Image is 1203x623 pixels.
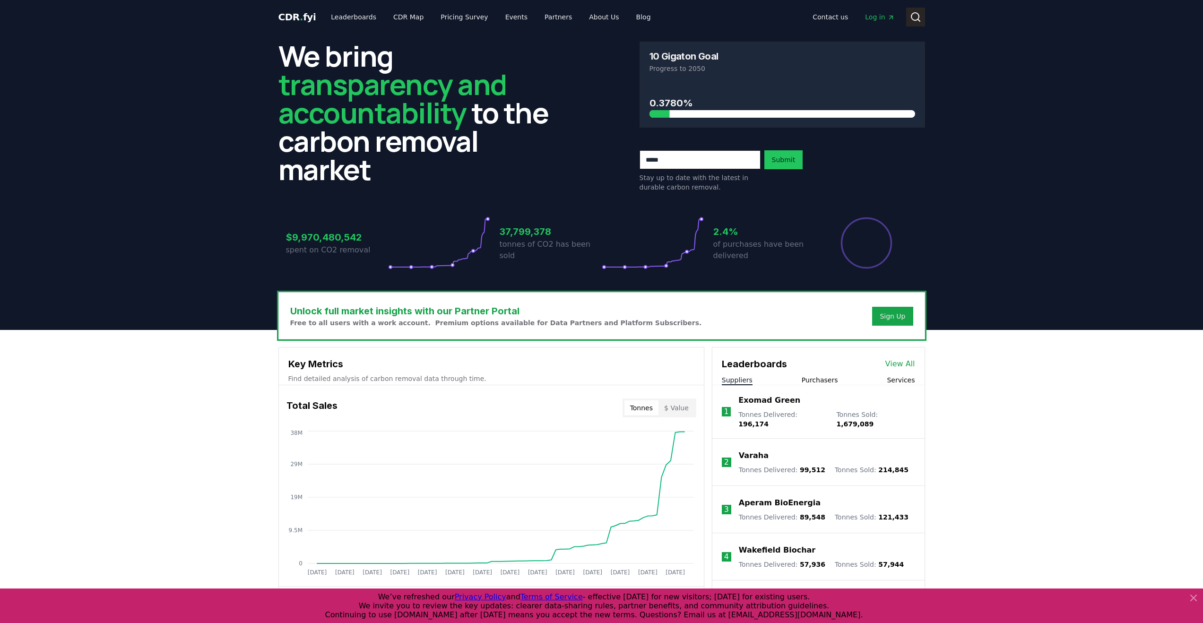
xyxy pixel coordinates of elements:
a: Sign Up [880,311,905,321]
button: Sign Up [872,307,913,326]
a: Varaha [739,450,769,461]
h3: 37,799,378 [500,225,602,239]
tspan: 29M [290,461,303,467]
button: Purchasers [802,375,838,385]
nav: Main [323,9,658,26]
a: CDR.fyi [278,10,316,24]
tspan: [DATE] [555,569,575,576]
span: 214,845 [878,466,909,474]
h3: Key Metrics [288,357,694,371]
p: 2 [724,457,729,468]
p: Stay up to date with the latest in durable carbon removal. [640,173,761,192]
button: Submit [764,150,803,169]
a: Pricing Survey [433,9,495,26]
span: 99,512 [800,466,825,474]
h2: We bring to the carbon removal market [278,42,564,183]
a: Exomad Green [738,395,800,406]
a: View All [885,358,915,370]
p: 1 [724,406,728,417]
a: Aperam BioEnergia [739,497,821,509]
span: transparency and accountability [278,65,507,132]
h3: Unlock full market insights with our Partner Portal [290,304,702,318]
h3: 2.4% [713,225,815,239]
span: 89,548 [800,513,825,521]
tspan: [DATE] [500,569,519,576]
span: 57,936 [800,561,825,568]
p: 3 [724,504,729,515]
span: 121,433 [878,513,909,521]
a: Wakefield Biochar [739,545,815,556]
span: 196,174 [738,420,769,428]
a: Contact us [805,9,856,26]
tspan: [DATE] [528,569,547,576]
p: tonnes of CO2 has been sold [500,239,602,261]
a: Leaderboards [323,9,384,26]
a: Log in [857,9,902,26]
tspan: [DATE] [583,569,602,576]
p: spent on CO2 removal [286,244,388,256]
tspan: [DATE] [666,569,685,576]
p: Tonnes Sold : [835,512,909,522]
a: Events [498,9,535,26]
p: of purchases have been delivered [713,239,815,261]
p: Tonnes Delivered : [739,512,825,522]
h3: 0.3780% [649,96,915,110]
span: 1,679,089 [836,420,874,428]
h3: 10 Gigaton Goal [649,52,718,61]
p: Find detailed analysis of carbon removal data through time. [288,374,694,383]
button: Services [887,375,915,385]
button: Suppliers [722,375,753,385]
p: Tonnes Delivered : [739,560,825,569]
tspan: [DATE] [307,569,327,576]
p: Tonnes Sold : [836,410,915,429]
tspan: 38M [290,430,303,436]
tspan: [DATE] [335,569,354,576]
nav: Main [805,9,902,26]
p: Progress to 2050 [649,64,915,73]
a: CDR Map [386,9,431,26]
p: Tonnes Delivered : [738,410,827,429]
span: 57,944 [878,561,904,568]
div: Percentage of sales delivered [840,216,893,269]
tspan: [DATE] [445,569,465,576]
tspan: [DATE] [610,569,630,576]
a: About Us [581,9,626,26]
tspan: 9.5M [288,527,302,534]
tspan: [DATE] [363,569,382,576]
p: 4 [724,551,729,562]
a: Blog [629,9,658,26]
tspan: [DATE] [390,569,409,576]
a: Partners [537,9,580,26]
tspan: [DATE] [417,569,437,576]
tspan: 0 [299,560,303,567]
tspan: 19M [290,494,303,501]
p: Tonnes Delivered : [739,465,825,475]
tspan: [DATE] [638,569,658,576]
p: Tonnes Sold : [835,465,909,475]
span: . [300,11,303,23]
tspan: [DATE] [473,569,492,576]
h3: Leaderboards [722,357,787,371]
span: Log in [865,12,894,22]
h3: Total Sales [286,398,338,417]
button: Tonnes [624,400,658,415]
span: CDR fyi [278,11,316,23]
p: Free to all users with a work account. Premium options available for Data Partners and Platform S... [290,318,702,328]
h3: $9,970,480,542 [286,230,388,244]
p: Tonnes Sold : [835,560,904,569]
button: $ Value [658,400,694,415]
